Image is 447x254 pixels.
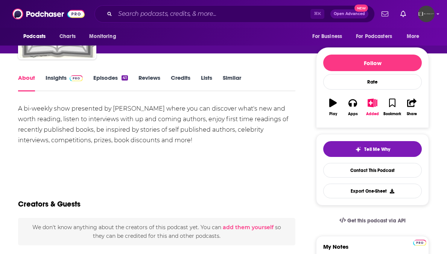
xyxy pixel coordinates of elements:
[330,9,368,18] button: Open AdvancedNew
[59,31,76,42] span: Charts
[307,29,351,44] button: open menu
[323,163,422,178] a: Contact This Podcast
[223,224,274,230] button: add them yourself
[323,94,343,121] button: Play
[355,146,361,152] img: tell me why sparkle
[334,12,365,16] span: Open Advanced
[418,6,435,22] span: Logged in as mbrown64240
[323,74,422,90] div: Rate
[55,29,80,44] a: Charts
[407,31,420,42] span: More
[201,74,212,91] a: Lists
[32,224,281,239] span: We don't know anything about the creators of this podcast yet . You can so they can be credited f...
[413,239,426,246] a: Pro website
[84,29,126,44] button: open menu
[356,31,392,42] span: For Podcasters
[382,94,402,121] button: Bookmark
[347,217,406,224] span: Get this podcast via API
[418,6,435,22] button: Show profile menu
[18,29,55,44] button: open menu
[223,74,241,91] a: Similar
[418,6,435,22] img: User Profile
[138,74,160,91] a: Reviews
[348,112,358,116] div: Apps
[12,7,85,21] img: Podchaser - Follow, Share and Rate Podcasts
[401,29,429,44] button: open menu
[329,112,337,116] div: Play
[363,94,382,121] button: Added
[310,9,324,19] span: ⌘ K
[413,240,426,246] img: Podchaser Pro
[343,94,362,121] button: Apps
[402,94,422,121] button: Share
[93,74,128,91] a: Episodes41
[18,74,35,91] a: About
[122,75,128,81] div: 41
[333,211,412,230] a: Get this podcast via API
[379,8,391,20] a: Show notifications dropdown
[312,31,342,42] span: For Business
[323,184,422,198] button: Export One-Sheet
[354,5,368,12] span: New
[89,31,116,42] span: Monitoring
[70,75,83,81] img: Podchaser Pro
[171,74,190,91] a: Credits
[46,74,83,91] a: InsightsPodchaser Pro
[407,112,417,116] div: Share
[115,8,310,20] input: Search podcasts, credits, & more...
[397,8,409,20] a: Show notifications dropdown
[18,199,81,209] h2: Creators & Guests
[351,29,403,44] button: open menu
[23,31,46,42] span: Podcasts
[366,112,379,116] div: Added
[18,103,295,146] div: A bi-weekly show presented by [PERSON_NAME] where you can discover what's new and worth reading, ...
[323,55,422,71] button: Follow
[323,141,422,157] button: tell me why sparkleTell Me Why
[364,146,390,152] span: Tell Me Why
[94,5,375,23] div: Search podcasts, credits, & more...
[383,112,401,116] div: Bookmark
